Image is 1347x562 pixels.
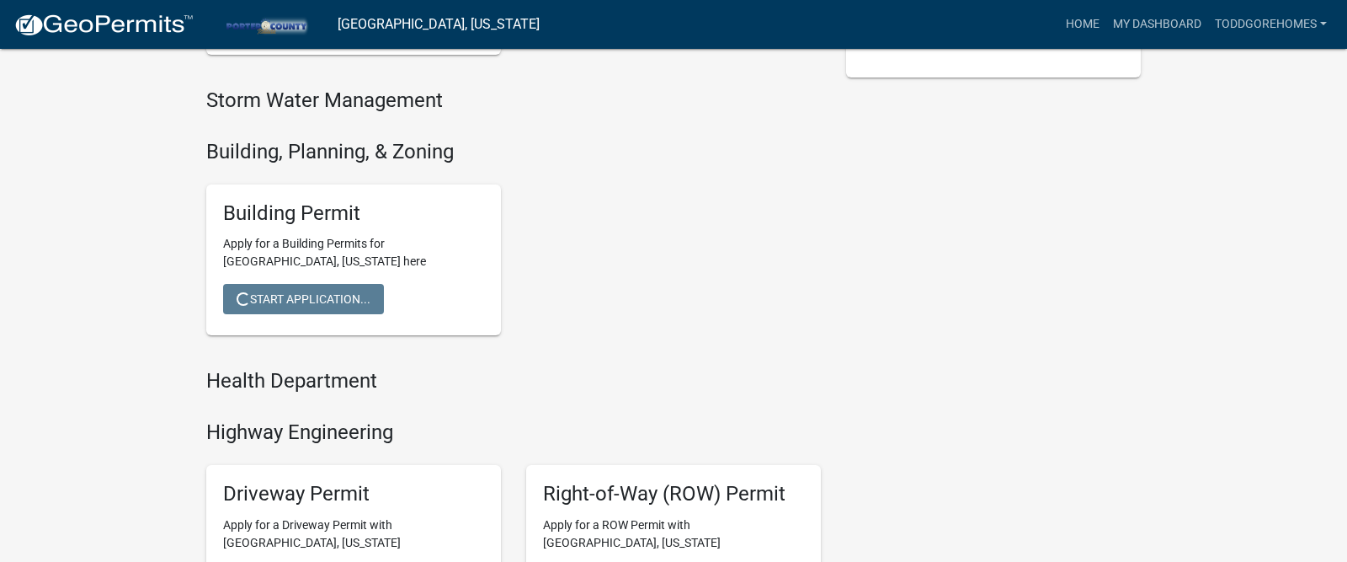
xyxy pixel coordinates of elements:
button: Start Application... [223,284,384,314]
h4: Highway Engineering [206,420,821,445]
a: Home [1059,8,1106,40]
a: toddgorehomes [1208,8,1334,40]
h4: Storm Water Management [206,88,821,113]
p: Apply for a Driveway Permit with [GEOGRAPHIC_DATA], [US_STATE] [223,517,484,552]
h5: Building Permit [223,201,484,226]
img: Porter County, Indiana [207,13,324,35]
a: My Dashboard [1106,8,1208,40]
h5: Driveway Permit [223,482,484,506]
span: Start Application... [237,292,370,306]
h4: Health Department [206,369,821,393]
h5: Right-of-Way (ROW) Permit [543,482,804,506]
p: Apply for a Building Permits for [GEOGRAPHIC_DATA], [US_STATE] here [223,235,484,270]
h4: Building, Planning, & Zoning [206,140,821,164]
p: Apply for a ROW Permit with [GEOGRAPHIC_DATA], [US_STATE] [543,517,804,552]
a: [GEOGRAPHIC_DATA], [US_STATE] [338,10,540,39]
